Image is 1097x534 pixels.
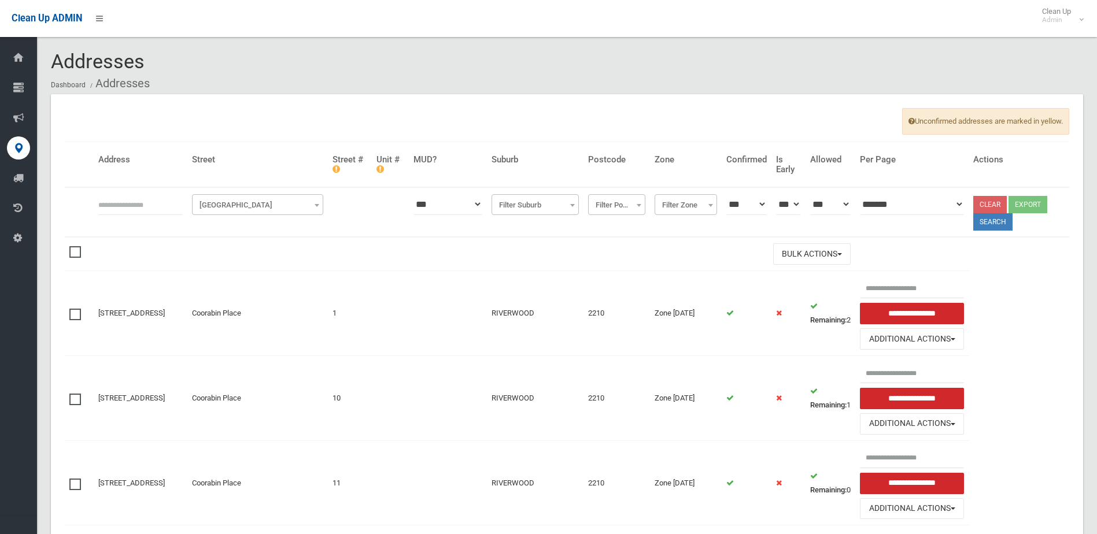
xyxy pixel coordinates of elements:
h4: MUD? [413,155,482,165]
td: 2 [806,271,855,356]
a: [STREET_ADDRESS] [98,309,165,317]
button: Search [973,213,1013,231]
a: [STREET_ADDRESS] [98,479,165,487]
span: Filter Street [195,197,320,213]
td: 2210 [583,356,650,441]
td: Coorabin Place [187,440,328,525]
td: Zone [DATE] [650,356,722,441]
span: Filter Street [192,194,323,215]
a: Clear [973,196,1007,213]
h4: Street # [333,155,368,174]
h4: Address [98,155,183,165]
button: Additional Actions [860,413,964,435]
h4: Zone [655,155,717,165]
button: Additional Actions [860,498,964,520]
td: 11 [328,440,372,525]
td: Zone [DATE] [650,271,722,356]
h4: Confirmed [726,155,767,165]
td: RIVERWOOD [487,271,583,356]
span: Filter Postcode [588,194,645,215]
li: Addresses [87,73,150,94]
td: 0 [806,440,855,525]
small: Admin [1042,16,1071,24]
button: Bulk Actions [773,243,851,265]
td: RIVERWOOD [487,356,583,441]
span: Clean Up ADMIN [12,13,82,24]
span: Filter Suburb [494,197,576,213]
td: 2210 [583,271,650,356]
strong: Remaining: [810,485,847,494]
h4: Actions [973,155,1065,165]
span: Addresses [51,50,145,73]
h4: Allowed [810,155,851,165]
span: Clean Up [1036,7,1083,24]
td: 10 [328,356,372,441]
span: Unconfirmed addresses are marked in yellow. [902,108,1069,135]
h4: Per Page [860,155,964,165]
h4: Is Early [776,155,801,174]
h4: Suburb [492,155,579,165]
strong: Remaining: [810,316,847,324]
h4: Street [192,155,323,165]
span: Filter Zone [655,194,717,215]
strong: Remaining: [810,400,847,409]
button: Additional Actions [860,328,964,350]
td: Coorabin Place [187,271,328,356]
a: [STREET_ADDRESS] [98,394,165,402]
td: 2210 [583,440,650,525]
td: RIVERWOOD [487,440,583,525]
span: Filter Zone [658,197,714,213]
td: 1 [806,356,855,441]
td: 1 [328,271,372,356]
td: Coorabin Place [187,356,328,441]
button: Export [1009,196,1047,213]
h4: Postcode [588,155,645,165]
td: Zone [DATE] [650,440,722,525]
a: Dashboard [51,81,86,89]
span: Filter Suburb [492,194,579,215]
h4: Unit # [376,155,404,174]
span: Filter Postcode [591,197,642,213]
